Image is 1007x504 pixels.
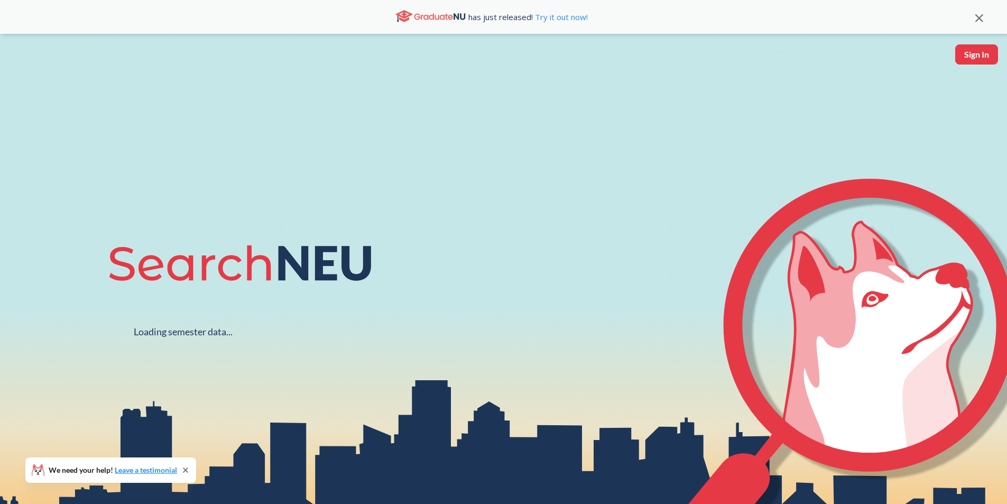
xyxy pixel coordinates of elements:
[134,326,233,338] div: Loading semester data...
[11,44,35,80] a: sandbox logo
[533,12,588,22] a: Try it out now!
[11,44,35,77] img: sandbox logo
[468,11,588,23] span: has just released!
[49,466,177,474] span: We need your help!
[115,465,177,474] a: Leave a testimonial
[955,44,998,65] button: Sign In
